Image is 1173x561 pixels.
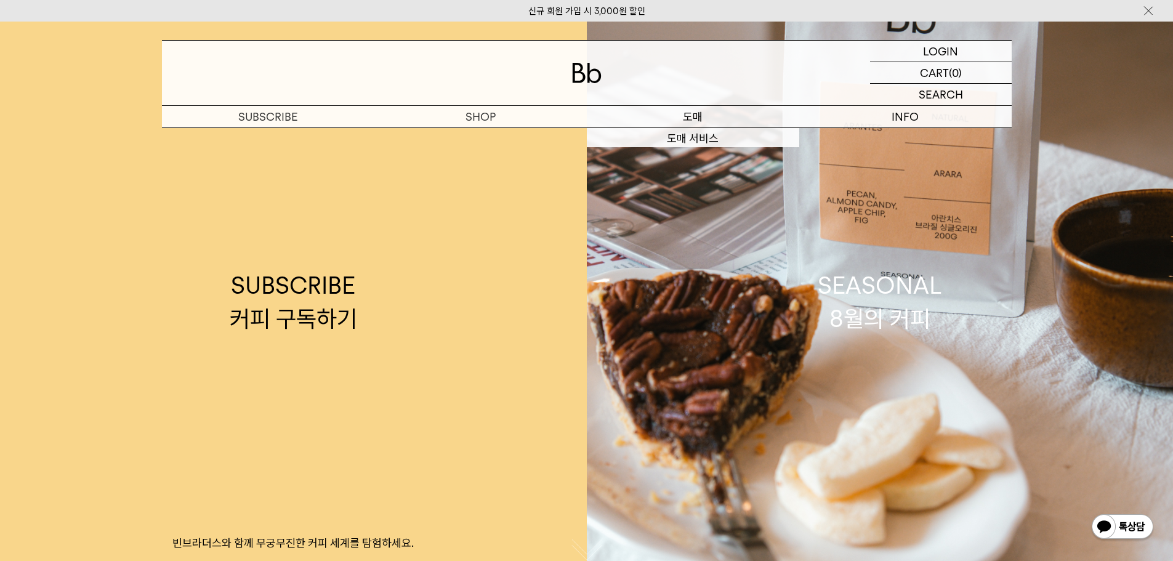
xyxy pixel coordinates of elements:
p: LOGIN [923,41,958,62]
img: 로고 [572,63,602,83]
p: 도매 [587,106,799,127]
a: SUBSCRIBE [162,106,374,127]
div: SEASONAL 8월의 커피 [818,269,942,334]
p: SEARCH [919,84,963,105]
a: 도매 서비스 [587,128,799,149]
img: 카카오톡 채널 1:1 채팅 버튼 [1090,513,1155,543]
p: INFO [799,106,1012,127]
a: SHOP [374,106,587,127]
div: SUBSCRIBE 커피 구독하기 [230,269,357,334]
a: 신규 회원 가입 시 3,000원 할인 [528,6,645,17]
a: CART (0) [870,62,1012,84]
p: CART [920,62,949,83]
a: LOGIN [870,41,1012,62]
p: (0) [949,62,962,83]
